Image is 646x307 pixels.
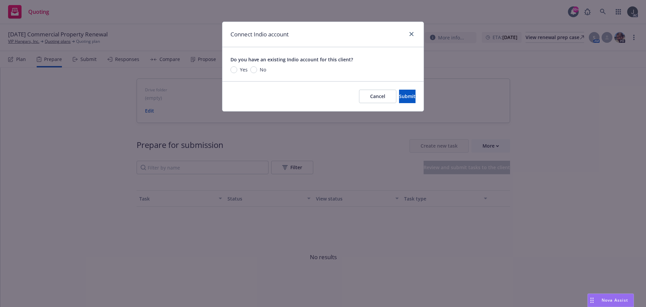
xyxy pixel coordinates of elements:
[359,90,396,103] button: Cancel
[399,93,416,99] span: Submit
[260,66,266,73] span: No
[587,294,634,307] button: Nova Assist
[588,294,596,307] div: Drag to move
[240,66,248,73] span: Yes
[407,30,416,38] a: close
[602,297,628,303] span: Nova Assist
[230,30,289,39] h1: Connect Indio account
[250,66,257,73] input: No
[399,90,416,103] button: Submit
[370,93,385,99] span: Cancel
[230,66,237,73] input: Yes
[230,56,353,63] span: Do you have an existing Indio account for this client?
